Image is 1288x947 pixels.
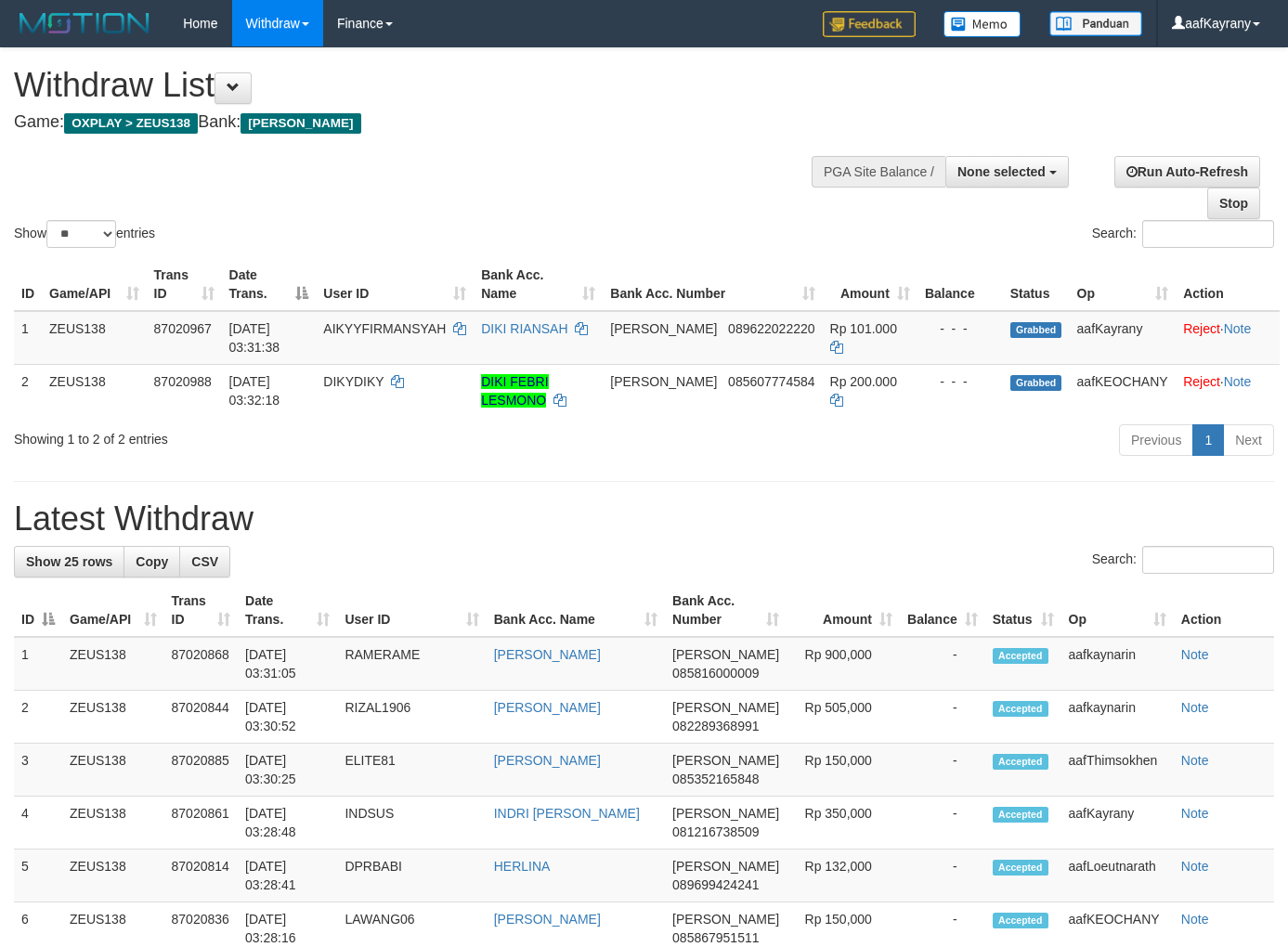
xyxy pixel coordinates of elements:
[154,321,212,336] span: 87020967
[1176,311,1280,365] td: ·
[474,258,603,311] th: Bank Acc. Name: activate to sort column ascending
[164,850,239,902] td: 87020814
[14,113,840,132] h4: Game: Bank:
[241,113,360,134] span: [PERSON_NAME]
[610,374,717,389] span: [PERSON_NAME]
[672,930,759,945] span: Copy 085867951511 to clipboard
[14,422,523,448] div: Showing 1 to 2 of 2 entries
[925,319,995,338] div: - - -
[900,637,985,691] td: -
[238,584,337,637] th: Date Trans.: activate to sort column ascending
[787,584,900,637] th: Amount: activate to sort column ascending
[46,220,116,248] select: Showentries
[672,772,759,786] span: Copy 085352165848 to clipboard
[494,912,601,927] a: [PERSON_NAME]
[787,850,900,902] td: Rp 132,000
[42,258,147,311] th: Game/API: activate to sort column ascending
[672,753,779,768] span: [PERSON_NAME]
[1181,859,1209,874] a: Note
[337,850,486,902] td: DPRBABI
[337,744,486,797] td: ELITE81
[1142,546,1274,574] input: Search:
[14,220,155,248] label: Show entries
[229,374,280,408] span: [DATE] 03:32:18
[728,374,814,389] span: Copy 085607774584 to clipboard
[787,691,900,744] td: Rp 505,000
[1142,220,1274,248] input: Search:
[14,637,62,691] td: 1
[1061,584,1174,637] th: Op: activate to sort column ascending
[14,500,1274,538] h1: Latest Withdraw
[1010,322,1062,338] span: Grabbed
[62,584,164,637] th: Game/API: activate to sort column ascending
[993,807,1048,823] span: Accepted
[665,584,787,637] th: Bank Acc. Number: activate to sort column ascending
[154,374,212,389] span: 87020988
[42,364,147,417] td: ZEUS138
[337,797,486,850] td: INDSUS
[900,744,985,797] td: -
[62,691,164,744] td: ZEUS138
[672,666,759,681] span: Copy 085816000009 to clipboard
[124,546,180,577] a: Copy
[1181,806,1209,821] a: Note
[316,258,474,311] th: User ID: activate to sort column ascending
[229,321,280,355] span: [DATE] 03:31:38
[238,691,337,744] td: [DATE] 03:30:52
[238,850,337,902] td: [DATE] 03:28:41
[42,311,147,365] td: ZEUS138
[823,11,916,37] img: Feedback.jpg
[1070,364,1177,417] td: aafKEOCHANY
[1181,700,1209,715] a: Note
[238,744,337,797] td: [DATE] 03:30:25
[610,321,717,336] span: [PERSON_NAME]
[1174,584,1274,637] th: Action
[164,691,239,744] td: 87020844
[238,797,337,850] td: [DATE] 03:28:48
[787,637,900,691] td: Rp 900,000
[238,637,337,691] td: [DATE] 03:31:05
[1061,691,1174,744] td: aafkaynarin
[728,321,814,336] span: Copy 089622022220 to clipboard
[945,156,1069,188] button: None selected
[1192,424,1224,456] a: 1
[1223,424,1274,456] a: Next
[1061,850,1174,902] td: aafLoeutnarath
[14,584,62,637] th: ID: activate to sort column descending
[993,860,1048,876] span: Accepted
[64,113,198,134] span: OXPLAY > ZEUS138
[337,691,486,744] td: RIZAL1906
[943,11,1021,37] img: Button%20Memo.svg
[672,912,779,927] span: [PERSON_NAME]
[1061,797,1174,850] td: aafKayrany
[1070,311,1177,365] td: aafKayrany
[147,258,222,311] th: Trans ID: activate to sort column ascending
[164,797,239,850] td: 87020861
[812,156,945,188] div: PGA Site Balance /
[993,913,1048,928] span: Accepted
[993,701,1048,717] span: Accepted
[62,637,164,691] td: ZEUS138
[672,700,779,715] span: [PERSON_NAME]
[337,584,486,637] th: User ID: activate to sort column ascending
[672,824,759,839] span: Copy 081216738509 to clipboard
[672,719,759,733] span: Copy 082289368991 to clipboard
[900,691,985,744] td: -
[164,637,239,691] td: 87020868
[494,647,601,662] a: [PERSON_NAME]
[830,321,897,336] span: Rp 101.000
[1181,647,1209,662] a: Note
[672,806,779,821] span: [PERSON_NAME]
[957,164,1046,179] span: None selected
[900,850,985,902] td: -
[672,859,779,874] span: [PERSON_NAME]
[672,647,779,662] span: [PERSON_NAME]
[830,374,897,389] span: Rp 200.000
[1224,321,1252,336] a: Note
[1176,258,1280,311] th: Action
[62,744,164,797] td: ZEUS138
[787,744,900,797] td: Rp 150,000
[900,797,985,850] td: -
[26,554,112,569] span: Show 25 rows
[494,700,601,715] a: [PERSON_NAME]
